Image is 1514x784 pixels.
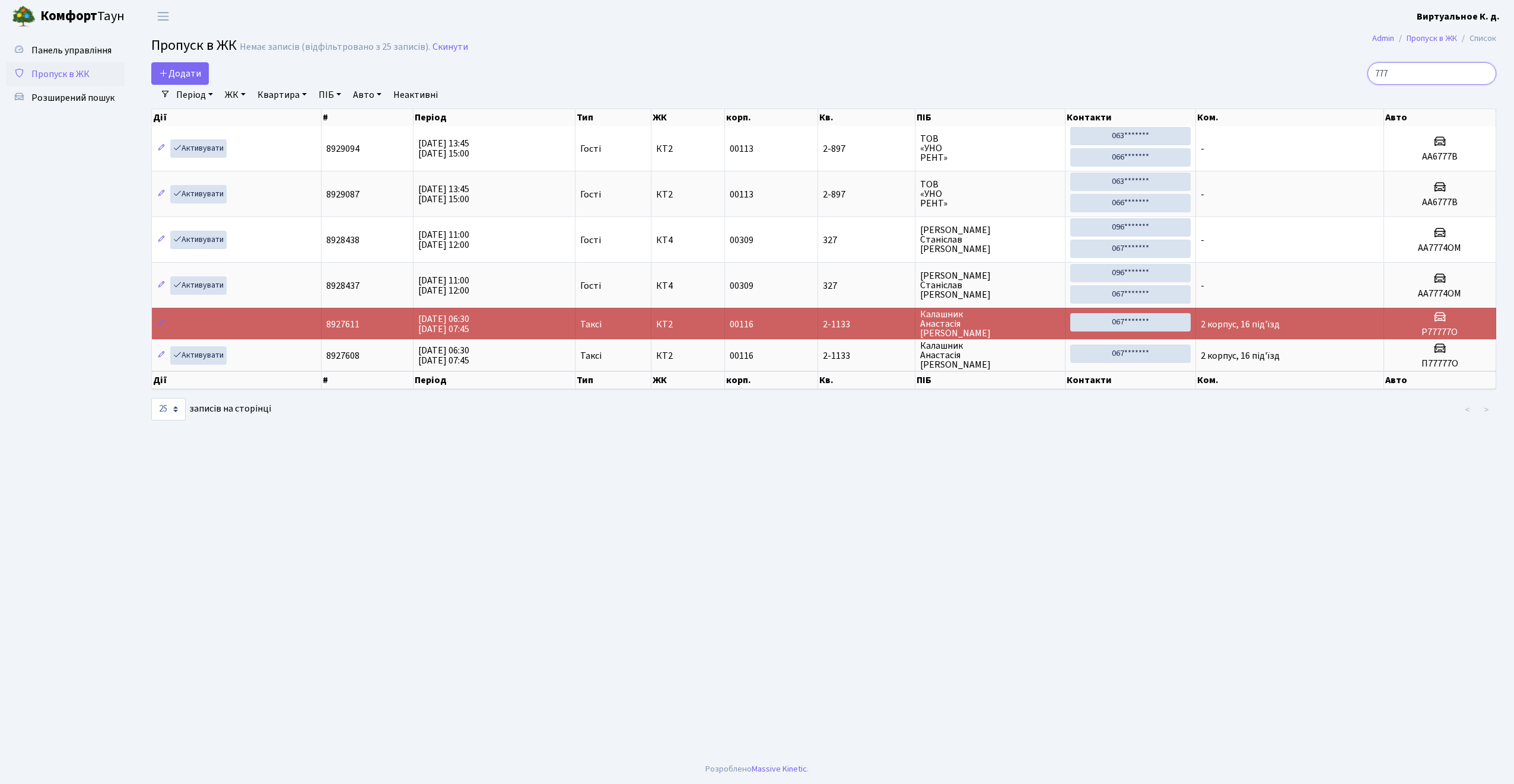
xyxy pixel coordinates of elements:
h5: АА7774ОМ [1389,288,1491,299]
a: Неактивні [389,85,443,105]
a: Admin [1372,32,1394,44]
span: - [1201,279,1204,292]
a: Розширений пошук [6,86,125,110]
a: Активувати [170,185,227,203]
span: 00113 [730,142,753,155]
span: КТ2 [656,351,720,361]
span: [DATE] 11:00 [DATE] 12:00 [418,228,469,251]
a: Активувати [170,276,227,295]
span: 2 корпус, 16 під'їзд [1201,318,1280,331]
span: Таксі [580,351,602,361]
span: 8929087 [326,188,360,201]
h5: АА6777В [1389,151,1491,162]
span: Калашник Анастасія [PERSON_NAME] [920,310,1060,338]
span: 8927608 [326,349,360,362]
span: 00309 [730,234,753,247]
th: ПІБ [915,371,1065,389]
span: 327 [823,281,910,291]
span: КТ4 [656,235,720,245]
a: Скинути [432,42,468,53]
span: КТ4 [656,281,720,291]
span: Калашник Анастасія [PERSON_NAME] [920,341,1060,369]
span: - [1201,142,1204,155]
span: [DATE] 06:30 [DATE] 07:45 [418,313,469,336]
span: - [1201,188,1204,201]
img: logo.png [12,5,36,28]
span: 8927611 [326,318,360,331]
span: Гості [580,190,601,199]
a: Активувати [170,346,227,365]
h5: АА6777В [1389,197,1491,208]
th: Ком. [1196,109,1384,126]
span: КТ2 [656,320,720,329]
span: 8928438 [326,234,360,247]
span: 00309 [730,279,753,292]
th: Період [414,371,575,389]
span: [PERSON_NAME] Станіслав [PERSON_NAME] [920,271,1060,299]
th: Тип [575,109,651,126]
span: 2-1133 [823,320,910,329]
span: КТ2 [656,144,720,154]
span: Панель управління [31,44,112,57]
a: Авто [348,85,386,105]
span: [DATE] 06:30 [DATE] 07:45 [418,344,469,367]
th: Дії [152,371,322,389]
th: ЖК [651,371,725,389]
th: Дії [152,109,322,126]
a: Квартира [253,85,311,105]
span: КТ2 [656,190,720,199]
h5: АА7774ОМ [1389,243,1491,254]
button: Переключити навігацію [148,7,178,26]
span: 2 корпус, 16 під'їзд [1201,349,1280,362]
th: Ком. [1196,371,1384,389]
th: корп. [725,109,819,126]
a: Виртуальное К. д. [1417,9,1500,24]
a: ПІБ [314,85,346,105]
span: 8929094 [326,142,360,155]
span: Таун [40,7,125,27]
a: Пропуск в ЖК [1407,32,1457,44]
a: ЖК [220,85,250,105]
th: ПІБ [915,109,1065,126]
label: записів на сторінці [151,398,271,420]
span: 2-897 [823,190,910,199]
span: [DATE] 13:45 [DATE] 15:00 [418,183,469,206]
th: # [322,109,414,126]
a: Активувати [170,231,227,249]
th: корп. [725,371,819,389]
span: 00116 [730,349,753,362]
span: 00116 [730,318,753,331]
span: ТОВ «УНО РЕНТ» [920,180,1060,208]
span: Пропуск в ЖК [31,68,90,81]
span: Додати [159,67,201,80]
span: Гості [580,235,601,245]
th: Авто [1384,371,1496,389]
a: Пропуск в ЖК [6,62,125,86]
span: - [1201,234,1204,247]
nav: breadcrumb [1354,26,1514,51]
a: Massive Kinetic [752,763,807,775]
span: 2-897 [823,144,910,154]
select: записів на сторінці [151,398,186,420]
input: Пошук... [1367,62,1496,85]
a: Панель управління [6,39,125,62]
span: Гості [580,281,601,291]
th: ЖК [651,109,725,126]
span: 327 [823,235,910,245]
a: Активувати [170,139,227,158]
th: Кв. [818,109,915,126]
span: Гості [580,144,601,154]
span: [PERSON_NAME] Станіслав [PERSON_NAME] [920,225,1060,254]
div: Розроблено . [705,763,809,776]
a: Додати [151,62,209,85]
th: Контакти [1065,109,1196,126]
th: Тип [575,371,651,389]
th: Кв. [818,371,915,389]
b: Комфорт [40,7,97,26]
th: Авто [1384,109,1496,126]
span: Розширений пошук [31,91,114,104]
th: Період [414,109,575,126]
a: Період [171,85,218,105]
th: Контакти [1065,371,1196,389]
